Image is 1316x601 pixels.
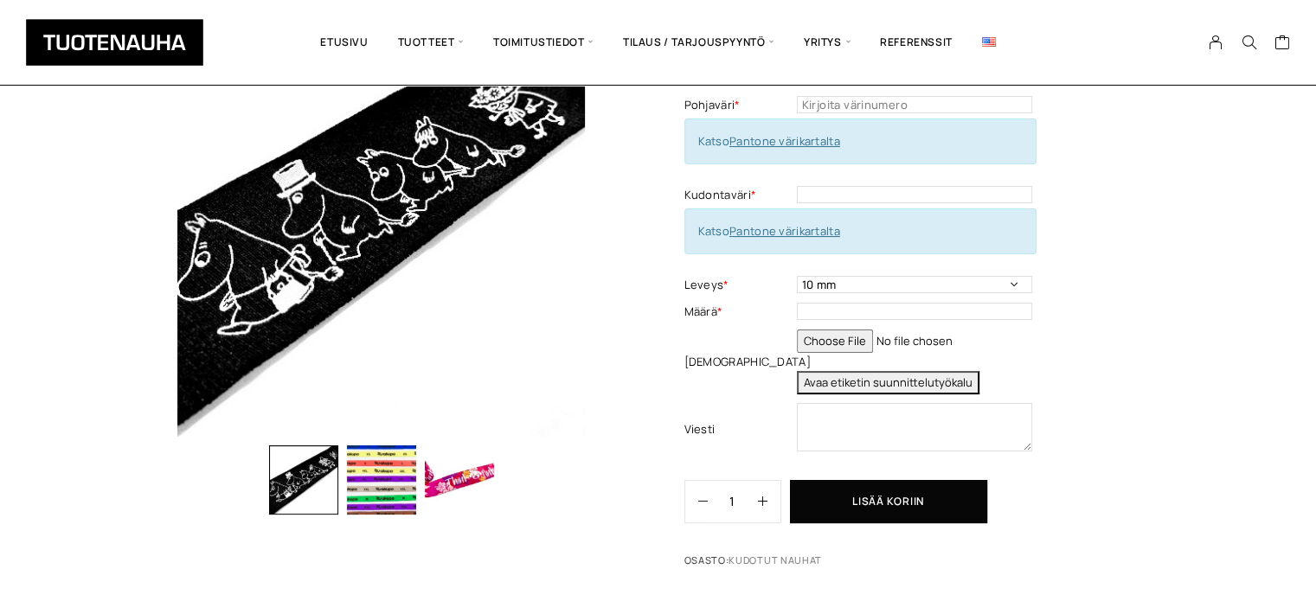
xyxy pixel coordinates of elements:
label: Pohjaväri [684,96,793,114]
span: Katso [698,133,840,149]
label: Kudontaväri [684,186,793,204]
input: Määrä [708,481,758,522]
img: English [982,37,996,47]
a: Cart [1274,34,1290,54]
button: Avaa etiketin suunnittelutyökalu [797,371,979,394]
label: Leveys [684,276,793,294]
a: Etusivu [305,13,382,72]
button: Search [1232,35,1265,50]
a: Pantone värikartalta [729,223,840,239]
label: [DEMOGRAPHIC_DATA] [684,353,793,371]
img: Kudottu nauha, Damask 2 [347,445,416,515]
a: My Account [1199,35,1233,50]
img: Kudottu nauha, Damask 3 [425,445,494,515]
button: Lisää koriin [790,480,987,523]
a: Kudotut nauhat [729,553,822,566]
a: Pantone värikartalta [729,133,840,149]
span: Katso [698,223,840,239]
a: Referenssit [865,13,967,72]
span: Osasto: [684,553,912,577]
label: Määrä [684,303,793,321]
img: Tuotenauha Oy [26,19,203,66]
span: Tilaus / Tarjouspyyntö [608,13,789,72]
span: Yritys [789,13,865,72]
span: Toimitustiedot [478,13,608,72]
input: Kirjoita värinumero [797,96,1032,113]
span: Tuotteet [383,13,478,72]
label: Viesti [684,420,793,438]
